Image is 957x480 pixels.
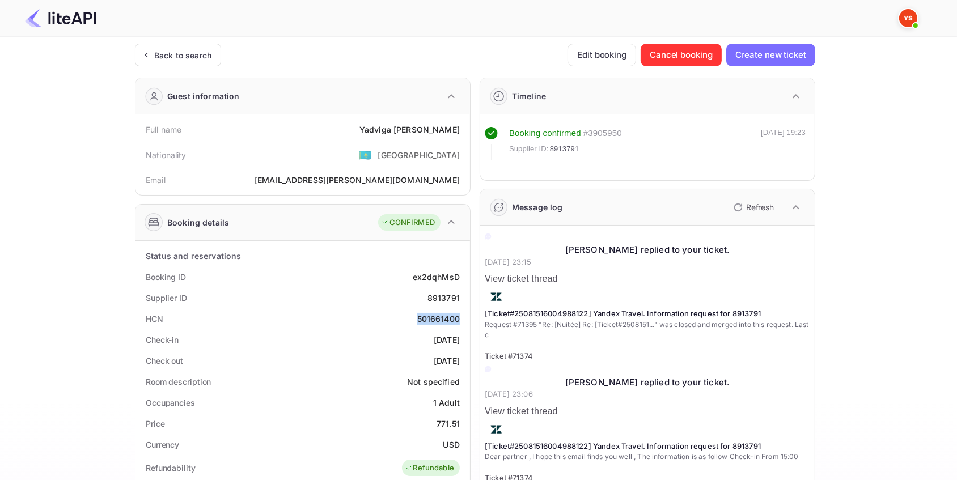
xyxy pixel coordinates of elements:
[583,127,622,140] div: # 3905950
[485,257,810,268] p: [DATE] 23:15
[437,418,460,430] div: 771.51
[485,389,810,400] p: [DATE] 23:06
[146,376,211,388] div: Room description
[146,418,165,430] div: Price
[726,44,815,66] button: Create new ticket
[485,351,533,360] span: Ticket #71374
[509,127,581,140] div: Booking confirmed
[485,308,810,320] p: [Ticket#25081516004988122] Yandex Travel. Information request for 8913791
[485,405,810,418] p: View ticket thread
[485,452,810,462] p: Dear partner , I hope this email finds you well , The information is as follow Check-in From 15:00
[485,244,810,257] div: [PERSON_NAME] replied to your ticket.
[761,127,806,160] div: [DATE] 19:23
[146,271,186,283] div: Booking ID
[417,313,460,325] div: 501661400
[255,174,460,186] div: [EMAIL_ADDRESS][PERSON_NAME][DOMAIN_NAME]
[433,397,460,409] div: 1 Adult
[434,355,460,367] div: [DATE]
[746,201,774,213] p: Refresh
[512,201,563,213] div: Message log
[146,174,166,186] div: Email
[146,462,196,474] div: Refundability
[485,320,810,340] p: Request #71395 "Re: [Nuitée] Re: [Ticket#2508151..." was closed and merged into this request. Last c
[405,462,455,474] div: Refundable
[485,286,507,308] img: AwvSTEc2VUhQAAAAAElFTkSuQmCC
[485,272,810,286] p: View ticket thread
[641,44,722,66] button: Cancel booking
[407,376,460,388] div: Not specified
[427,292,460,304] div: 8913791
[146,439,179,451] div: Currency
[146,397,195,409] div: Occupancies
[146,124,181,135] div: Full name
[146,149,187,161] div: Nationality
[25,9,96,27] img: LiteAPI Logo
[443,439,460,451] div: USD
[512,90,546,102] div: Timeline
[485,376,810,389] div: [PERSON_NAME] replied to your ticket.
[413,271,460,283] div: ex2dqhMsD
[485,418,507,441] img: AwvSTEc2VUhQAAAAAElFTkSuQmCC
[378,149,460,161] div: [GEOGRAPHIC_DATA]
[146,355,183,367] div: Check out
[359,124,460,135] div: Yadviga [PERSON_NAME]
[550,143,579,155] span: 8913791
[146,313,163,325] div: HCN
[381,217,435,228] div: CONFIRMED
[146,250,241,262] div: Status and reservations
[167,216,229,228] div: Booking details
[485,441,810,452] p: [Ticket#25081516004988122] Yandex Travel. Information request for 8913791
[509,143,549,155] span: Supplier ID:
[359,145,372,165] span: United States
[146,334,179,346] div: Check-in
[899,9,917,27] img: Yandex Support
[167,90,240,102] div: Guest information
[154,49,211,61] div: Back to search
[727,198,778,216] button: Refresh
[434,334,460,346] div: [DATE]
[146,292,187,304] div: Supplier ID
[568,44,636,66] button: Edit booking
